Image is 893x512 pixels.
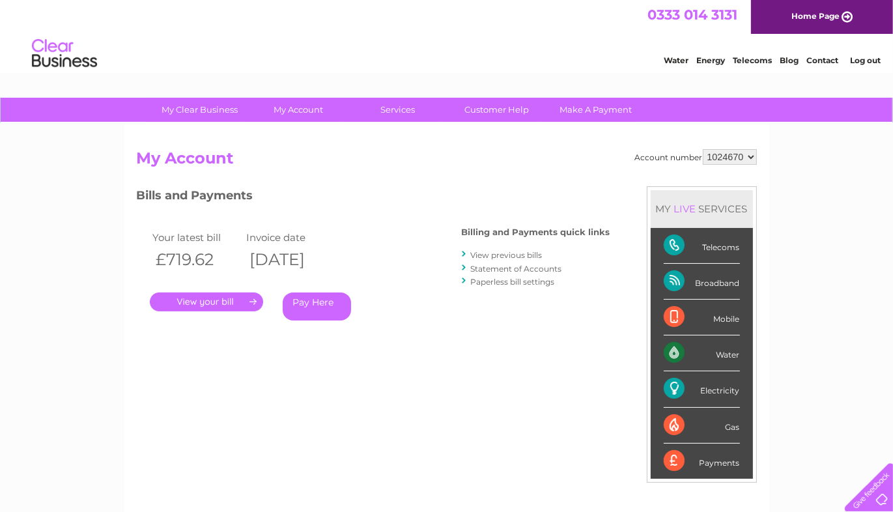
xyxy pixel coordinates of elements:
[462,227,610,237] h4: Billing and Payments quick links
[245,98,352,122] a: My Account
[733,55,772,65] a: Telecoms
[139,7,755,63] div: Clear Business is a trading name of Verastar Limited (registered in [GEOGRAPHIC_DATA] No. 3667643...
[344,98,451,122] a: Services
[146,98,253,122] a: My Clear Business
[850,55,881,65] a: Log out
[150,229,244,246] td: Your latest bill
[471,250,543,260] a: View previous bills
[243,229,337,246] td: Invoice date
[647,7,737,23] a: 0333 014 3131
[283,292,351,320] a: Pay Here
[664,335,740,371] div: Water
[806,55,838,65] a: Contact
[651,190,753,227] div: MY SERVICES
[542,98,649,122] a: Make A Payment
[471,277,555,287] a: Paperless bill settings
[664,55,688,65] a: Water
[137,186,610,209] h3: Bills and Payments
[696,55,725,65] a: Energy
[443,98,550,122] a: Customer Help
[31,34,98,74] img: logo.png
[672,203,699,215] div: LIVE
[664,371,740,407] div: Electricity
[243,246,337,273] th: [DATE]
[635,149,757,165] div: Account number
[137,149,757,174] h2: My Account
[664,264,740,300] div: Broadband
[664,228,740,264] div: Telecoms
[664,444,740,479] div: Payments
[780,55,799,65] a: Blog
[664,300,740,335] div: Mobile
[471,264,562,274] a: Statement of Accounts
[150,246,244,273] th: £719.62
[664,408,740,444] div: Gas
[150,292,263,311] a: .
